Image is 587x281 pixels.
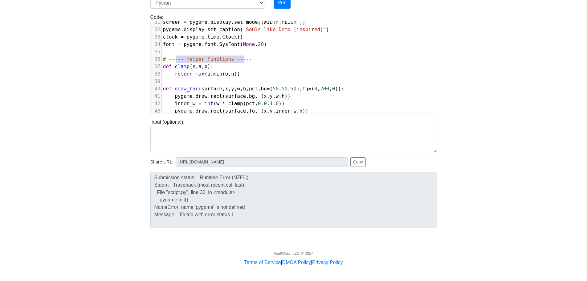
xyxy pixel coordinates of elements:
[243,27,326,32] span: "Souls-like Demo (inspired)"
[146,118,442,152] div: Input (optional):
[225,86,228,92] span: x
[261,86,267,92] span: bg
[243,86,246,92] span: h
[273,86,279,92] span: 50
[258,41,264,47] span: 20
[163,86,344,92] span: ( , , , , , , ( , , ), ( , , )):
[163,41,267,47] span: . . ( , )
[198,64,202,69] span: a
[267,86,270,92] span: =
[225,71,228,77] span: b
[244,259,343,266] div: | |
[312,260,343,265] a: Privacy Policy
[151,85,161,93] div: 40
[300,108,303,114] span: h
[151,56,161,63] div: 36
[163,108,308,114] span: . . ( , , ( , , , ))
[163,93,291,99] span: . . ( , , ( , , , ))
[175,64,190,69] span: clamp
[246,101,255,106] span: pct
[204,101,213,106] span: int
[234,19,258,25] span: set_mode
[163,86,172,92] span: def
[175,108,193,114] span: pygame
[276,108,296,114] span: inner_w
[163,71,240,77] span: ( , ( , ))
[195,93,207,99] span: draw
[151,93,161,100] div: 41
[193,64,196,69] span: n
[163,19,306,25] span: . . (( , ))
[146,14,442,114] div: Code:
[210,19,231,25] span: display
[228,101,243,106] span: clamp
[264,108,267,114] span: x
[216,101,219,106] span: w
[151,63,161,70] div: 37
[207,27,240,32] span: set_caption
[190,19,207,25] span: pygame
[249,86,258,92] span: pct
[187,34,205,40] span: pygame
[308,86,312,92] span: =
[276,93,279,99] span: w
[207,34,219,40] span: time
[184,41,202,47] span: pygame
[151,26,161,33] div: 32
[249,108,255,114] span: fg
[213,71,222,77] span: min
[270,93,273,99] span: y
[237,86,240,92] span: w
[151,107,161,115] div: 43
[163,64,214,69] span: ( , , ):
[231,71,234,77] span: n
[243,41,255,47] span: None
[178,41,181,47] span: =
[225,108,246,114] span: surface
[249,93,255,99] span: bg
[195,71,204,77] span: max
[270,108,273,114] span: y
[210,108,222,114] span: rect
[282,19,300,25] span: HEIGHT
[175,86,198,92] span: draw_bar
[176,157,348,167] input: No share available yet
[195,108,207,114] span: draw
[151,41,161,48] div: 34
[151,100,161,107] div: 42
[202,86,222,92] span: surface
[198,101,202,106] span: =
[282,93,285,99] span: h
[204,64,207,69] span: b
[163,27,181,32] span: pygame
[175,71,193,77] span: return
[184,19,187,25] span: =
[350,157,366,167] button: Copy
[314,86,317,92] span: 0
[210,93,222,99] span: rect
[222,34,237,40] span: Clock
[163,56,252,62] span: # ----- Helper Functions -----
[258,101,267,106] span: 0.0
[273,250,313,256] div: AcidWorx, LLC © 2024
[204,41,216,47] span: font
[244,260,281,265] a: Terms of Service
[151,19,161,26] div: 31
[175,101,195,106] span: inner_w
[282,86,287,92] span: 50
[302,86,308,92] span: fg
[151,70,161,78] div: 38
[163,27,329,32] span: . . ( )
[219,41,240,47] span: SysFont
[320,86,329,92] span: 200
[163,34,178,40] span: clock
[282,260,311,265] a: DMCA Policy
[264,93,267,99] span: x
[150,159,173,166] span: Share URL:
[184,27,204,32] span: display
[207,71,210,77] span: a
[264,19,279,25] span: WIDTH
[181,34,184,40] span: =
[163,34,243,40] span: . . ()
[332,86,335,92] span: 0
